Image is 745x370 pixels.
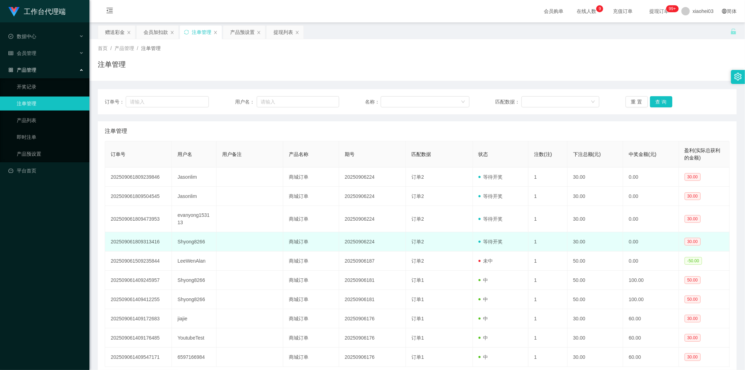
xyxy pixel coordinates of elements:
[479,316,488,321] span: 中
[111,151,125,157] span: 订单号
[192,26,211,39] div: 注单管理
[685,276,701,284] span: 50.00
[105,251,172,271] td: 202509061509235844
[734,73,742,80] i: 图标: setting
[623,348,679,367] td: 60.00
[105,271,172,290] td: 202509061409245957
[283,290,339,309] td: 商城订单
[141,45,161,51] span: 注单管理
[105,309,172,328] td: 202509061409172683
[137,45,138,51] span: /
[8,67,36,73] span: 产品管理
[105,98,126,106] span: 订单号：
[172,328,217,348] td: YoutubeTest
[411,277,424,283] span: 订单1
[345,151,355,157] span: 期号
[479,216,503,222] span: 等待开奖
[568,271,623,290] td: 50.00
[283,232,339,251] td: 商城订单
[730,28,737,35] i: 图标: unlock
[479,354,488,360] span: 中
[105,348,172,367] td: 202509061409547171
[411,174,424,180] span: 订单2
[528,187,568,206] td: 1
[105,127,127,135] span: 注单管理
[528,309,568,328] td: 1
[568,206,623,232] td: 30.00
[411,216,424,222] span: 订单2
[623,290,679,309] td: 100.00
[591,100,595,105] i: 图标: down
[8,67,13,72] i: 图标: appstore-o
[105,206,172,232] td: 202509061809473953
[105,168,172,187] td: 202509061809239846
[479,335,488,341] span: 中
[105,26,125,39] div: 赠送彩金
[172,271,217,290] td: Shyong8266
[115,45,134,51] span: 产品管理
[685,353,701,361] span: 30.00
[257,30,261,35] i: 图标: close
[685,296,701,303] span: 50.00
[172,309,217,328] td: jiajie
[568,168,623,187] td: 30.00
[528,290,568,309] td: 1
[528,271,568,290] td: 1
[528,328,568,348] td: 1
[646,9,672,14] span: 提现订单
[289,151,308,157] span: 产品名称
[184,30,189,35] i: 图标: sync
[568,309,623,328] td: 30.00
[495,98,521,106] span: 匹配数据：
[528,168,568,187] td: 1
[599,5,601,12] p: 9
[257,96,339,107] input: 请输入
[144,26,168,39] div: 会员加扣款
[573,9,600,14] span: 在线人数
[230,26,255,39] div: 产品预设置
[568,232,623,251] td: 30.00
[235,98,257,106] span: 用户名：
[283,206,339,232] td: 商城订单
[685,215,701,223] span: 30.00
[411,335,424,341] span: 订单1
[339,206,406,232] td: 20250906224
[295,30,299,35] i: 图标: close
[339,328,406,348] td: 20250906176
[722,9,727,14] i: 图标: global
[685,315,701,322] span: 30.00
[172,290,217,309] td: Shyong8266
[17,113,84,127] a: 产品列表
[339,271,406,290] td: 20250906181
[17,130,84,144] a: 即时注单
[479,151,488,157] span: 状态
[283,309,339,328] td: 商城订单
[411,239,424,244] span: 订单2
[8,51,13,56] i: 图标: table
[623,328,679,348] td: 60.00
[479,297,488,302] span: 中
[177,151,192,157] span: 用户名
[98,0,122,23] i: 图标: menu-fold
[17,97,84,111] a: 注单管理
[528,348,568,367] td: 1
[685,148,721,161] span: 盈利(实际总获利的金额)
[273,26,293,39] div: 提现列表
[283,168,339,187] td: 商城订单
[623,206,679,232] td: 0.00
[222,151,242,157] span: 用户备注
[626,96,648,107] button: 重 置
[8,34,13,39] i: 图标: check-circle-o
[283,271,339,290] td: 商城订单
[172,187,217,206] td: Jasonlim
[479,193,503,199] span: 等待开奖
[461,100,465,105] i: 图标: down
[479,258,493,264] span: 未中
[479,277,488,283] span: 中
[339,168,406,187] td: 20250906224
[479,174,503,180] span: 等待开奖
[623,168,679,187] td: 0.00
[411,258,424,264] span: 订单2
[568,251,623,271] td: 50.00
[105,328,172,348] td: 202509061409176485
